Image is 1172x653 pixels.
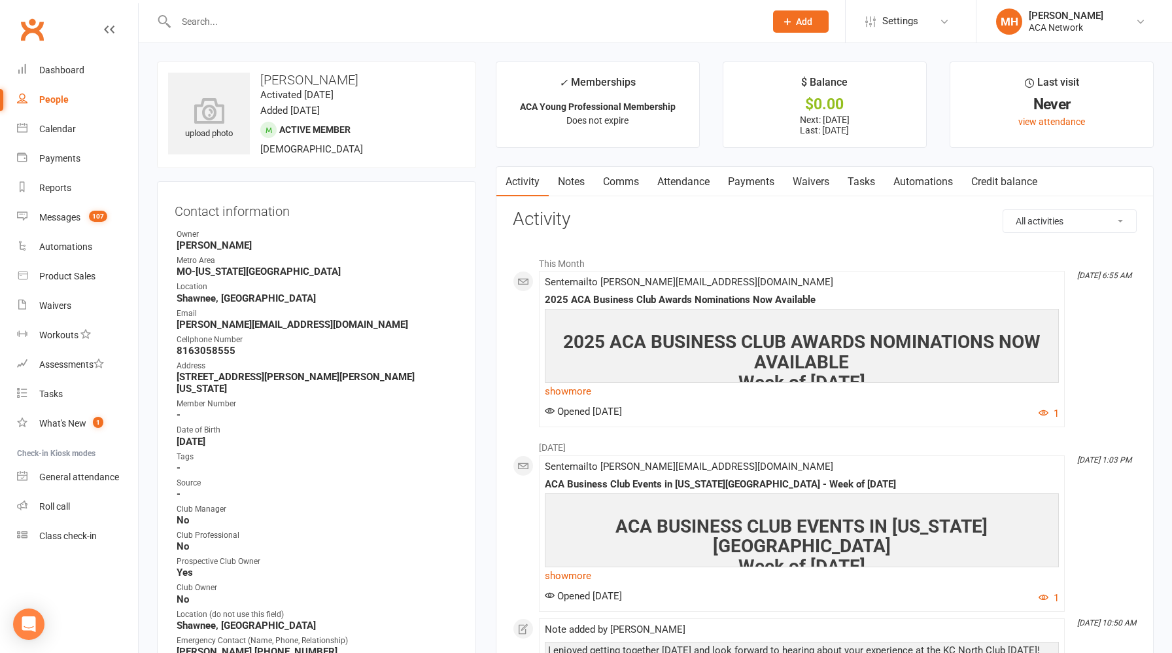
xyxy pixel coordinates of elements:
[801,74,848,97] div: $ Balance
[17,409,138,438] a: What's New1
[545,567,1059,585] a: show more
[177,514,458,526] strong: No
[279,124,351,135] span: Active member
[17,203,138,232] a: Messages 107
[93,417,103,428] span: 1
[513,434,1137,455] li: [DATE]
[615,516,988,557] span: ACA BUSINESS CLUB EVENTS IN [US_STATE][GEOGRAPHIC_DATA]
[177,609,458,621] div: Location (do not use this field)
[17,85,138,115] a: People
[735,97,914,111] div: $0.00
[177,292,458,304] strong: Shawnee, [GEOGRAPHIC_DATA]
[884,167,962,197] a: Automations
[39,330,78,340] div: Workouts
[177,334,458,346] div: Cellphone Number
[177,462,458,474] strong: -
[962,167,1046,197] a: Credit balance
[39,183,71,193] div: Reports
[1039,590,1059,606] button: 1
[17,291,138,321] a: Waivers
[177,228,458,241] div: Owner
[773,10,829,33] button: Add
[1029,10,1103,22] div: [PERSON_NAME]
[39,389,63,399] div: Tasks
[545,406,622,417] span: Opened [DATE]
[17,115,138,144] a: Calendar
[39,241,92,252] div: Automations
[17,232,138,262] a: Automations
[1077,455,1131,465] i: [DATE] 1:03 PM
[17,262,138,291] a: Product Sales
[735,115,914,135] p: Next: [DATE] Last: [DATE]
[17,379,138,409] a: Tasks
[177,451,458,463] div: Tags
[177,360,458,372] div: Address
[545,590,622,602] span: Opened [DATE]
[513,209,1137,230] h3: Activity
[177,371,458,395] strong: [STREET_ADDRESS][PERSON_NAME][PERSON_NAME][US_STATE]
[17,321,138,350] a: Workouts
[177,540,458,552] strong: No
[17,56,138,85] a: Dashboard
[17,492,138,521] a: Roll call
[545,276,833,288] span: Sent email to [PERSON_NAME][EMAIL_ADDRESS][DOMAIN_NAME]
[1077,618,1136,627] i: [DATE] 10:50 AM
[177,409,458,421] strong: -
[520,101,676,112] strong: ACA Young Professional Membership
[177,593,458,605] strong: No
[39,472,119,482] div: General attendance
[177,398,458,410] div: Member Number
[177,308,458,320] div: Email
[177,529,458,542] div: Club Professional
[260,89,334,101] time: Activated [DATE]
[17,521,138,551] a: Class kiosk mode
[1029,22,1103,33] div: ACA Network
[738,372,865,393] span: Week of [DATE]
[559,77,568,89] i: ✓
[177,345,458,357] strong: 8163058555
[177,582,458,594] div: Club Owner
[168,97,250,141] div: upload photo
[39,94,69,105] div: People
[545,461,833,472] span: Sent email to [PERSON_NAME][EMAIL_ADDRESS][DOMAIN_NAME]
[17,463,138,492] a: General attendance kiosk mode
[177,319,458,330] strong: [PERSON_NAME][EMAIL_ADDRESS][DOMAIN_NAME]
[260,105,320,116] time: Added [DATE]
[719,167,784,197] a: Payments
[177,488,458,500] strong: -
[738,556,865,577] span: Week of [DATE]
[177,255,458,267] div: Metro Area
[39,531,97,541] div: Class check-in
[648,167,719,197] a: Attendance
[177,567,458,578] strong: Yes
[549,167,594,197] a: Notes
[563,331,1041,373] span: 2025 ACA BUSINESS CLUB AWARDS NOMINATIONS NOW AVAILABLE
[177,556,458,568] div: Prospective Club Owner
[513,250,1137,271] li: This Month
[796,16,812,27] span: Add
[177,436,458,448] strong: [DATE]
[177,620,458,631] strong: Shawnee, [GEOGRAPHIC_DATA]
[39,300,71,311] div: Waivers
[566,115,629,126] span: Does not expire
[545,479,1059,490] div: ACA Business Club Events in [US_STATE][GEOGRAPHIC_DATA] - Week of [DATE]
[39,418,86,429] div: What's New
[882,7,918,36] span: Settings
[17,350,138,379] a: Assessments
[39,153,80,164] div: Payments
[175,199,458,219] h3: Contact information
[177,239,458,251] strong: [PERSON_NAME]
[177,281,458,293] div: Location
[177,635,458,647] div: Emergency Contact (Name, Phone, Relationship)
[962,97,1141,111] div: Never
[39,359,104,370] div: Assessments
[168,73,465,87] h3: [PERSON_NAME]
[1077,271,1131,280] i: [DATE] 6:55 AM
[39,65,84,75] div: Dashboard
[260,143,363,155] span: [DEMOGRAPHIC_DATA]
[1025,74,1079,97] div: Last visit
[784,167,838,197] a: Waivers
[39,212,80,222] div: Messages
[39,124,76,134] div: Calendar
[17,173,138,203] a: Reports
